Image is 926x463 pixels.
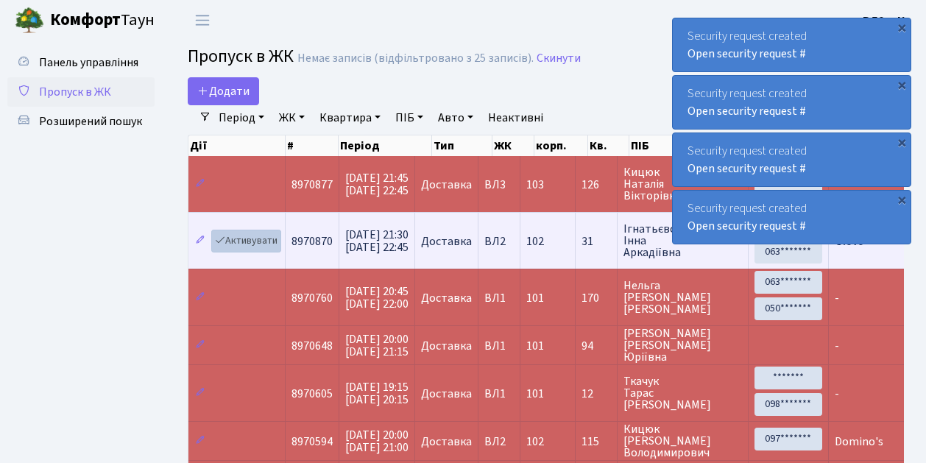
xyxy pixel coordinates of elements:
[688,218,806,234] a: Open security request #
[345,170,409,199] span: [DATE] 21:45 [DATE] 22:45
[894,20,909,35] div: ×
[484,388,514,400] span: ВЛ1
[534,135,588,156] th: корп.
[421,388,472,400] span: Доставка
[623,423,742,459] span: Кицюк [PERSON_NAME] Володимирович
[15,6,44,35] img: logo.png
[894,77,909,92] div: ×
[526,290,544,306] span: 101
[673,191,911,244] div: Security request created
[421,292,472,304] span: Доставка
[188,135,286,156] th: Дії
[211,230,281,252] a: Активувати
[184,8,221,32] button: Переключити навігацію
[623,375,742,411] span: Ткачук Тарас [PERSON_NAME]
[623,166,742,202] span: Кицюк Наталія Вікторівна
[582,388,611,400] span: 12
[421,340,472,352] span: Доставка
[345,379,409,408] span: [DATE] 19:15 [DATE] 20:15
[582,179,611,191] span: 126
[345,427,409,456] span: [DATE] 20:00 [DATE] 21:00
[291,290,333,306] span: 8970760
[526,233,544,250] span: 102
[623,328,742,363] span: [PERSON_NAME] [PERSON_NAME] Юріївна
[484,179,514,191] span: ВЛ3
[688,46,806,62] a: Open security request #
[421,436,472,448] span: Доставка
[894,192,909,207] div: ×
[688,160,806,177] a: Open security request #
[50,8,155,33] span: Таун
[7,48,155,77] a: Панель управління
[273,105,311,130] a: ЖК
[863,12,908,29] a: ВЛ2 -. К.
[389,105,429,130] a: ПІБ
[421,179,472,191] span: Доставка
[582,292,611,304] span: 170
[291,434,333,450] span: 8970594
[835,386,839,402] span: -
[484,236,514,247] span: ВЛ2
[421,236,472,247] span: Доставка
[894,135,909,149] div: ×
[526,434,544,450] span: 102
[345,283,409,312] span: [DATE] 20:45 [DATE] 22:00
[526,338,544,354] span: 101
[314,105,386,130] a: Квартира
[588,135,629,156] th: Кв.
[291,386,333,402] span: 8970605
[213,105,270,130] a: Період
[39,54,138,71] span: Панель управління
[297,52,534,66] div: Немає записів (відфільтровано з 25 записів).
[688,103,806,119] a: Open security request #
[39,84,111,100] span: Пропуск в ЖК
[484,340,514,352] span: ВЛ1
[188,43,294,69] span: Пропуск в ЖК
[291,338,333,354] span: 8970648
[345,227,409,255] span: [DATE] 21:30 [DATE] 22:45
[197,83,250,99] span: Додати
[432,105,479,130] a: Авто
[537,52,581,66] a: Скинути
[345,331,409,360] span: [DATE] 20:00 [DATE] 21:15
[39,113,142,130] span: Розширений пошук
[339,135,432,156] th: Період
[7,77,155,107] a: Пропуск в ЖК
[526,386,544,402] span: 101
[673,76,911,129] div: Security request created
[673,18,911,71] div: Security request created
[582,340,611,352] span: 94
[188,77,259,105] a: Додати
[286,135,339,156] th: #
[484,292,514,304] span: ВЛ1
[863,13,908,29] b: ВЛ2 -. К.
[432,135,492,156] th: Тип
[291,177,333,193] span: 8970877
[835,290,839,306] span: -
[582,236,611,247] span: 31
[482,105,549,130] a: Неактивні
[50,8,121,32] b: Комфорт
[629,135,733,156] th: ПІБ
[7,107,155,136] a: Розширений пошук
[673,133,911,186] div: Security request created
[835,434,883,450] span: Domino's
[623,280,742,315] span: Нельга [PERSON_NAME] [PERSON_NAME]
[623,223,742,258] span: Ігнатьєвська Інна Аркадіївна
[526,177,544,193] span: 103
[492,135,534,156] th: ЖК
[291,233,333,250] span: 8970870
[835,338,839,354] span: -
[484,436,514,448] span: ВЛ2
[582,436,611,448] span: 115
